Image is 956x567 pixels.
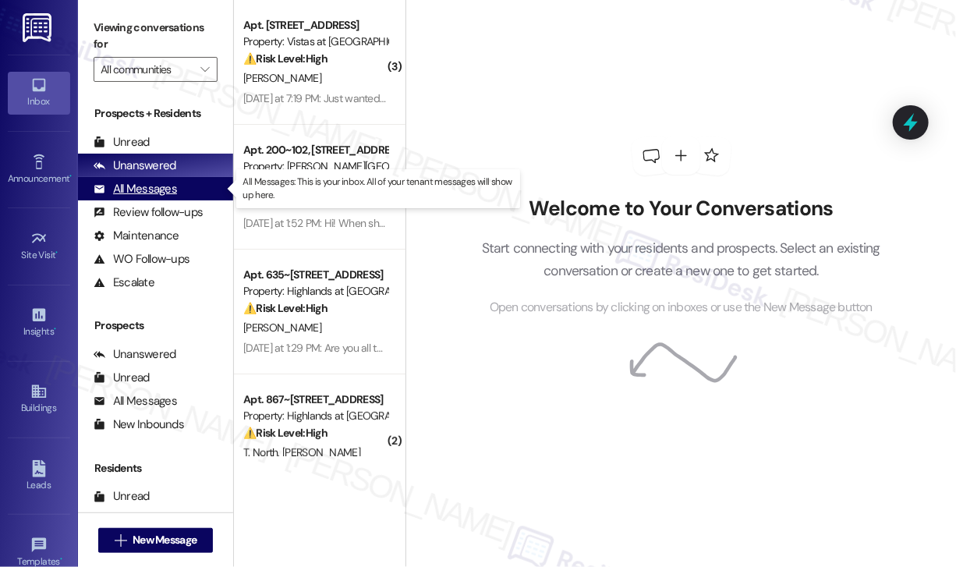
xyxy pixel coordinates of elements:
div: All Messages [94,393,177,409]
span: New Message [133,532,197,548]
span: Open conversations by clicking on inboxes or use the New Message button [490,298,873,317]
div: Property: Highlands at [GEOGRAPHIC_DATA] Apartments [243,408,388,424]
a: Insights • [8,302,70,344]
span: T. North [243,445,282,459]
div: [DATE] at 1:52 PM: Hi! When should we expect to have these spiders removed? Nervous the eggs will... [243,216,749,230]
button: New Message [98,528,214,553]
div: Property: [PERSON_NAME][GEOGRAPHIC_DATA] [243,158,388,175]
input: All communities [101,57,193,82]
div: Property: Vistas at [GEOGRAPHIC_DATA] [243,34,388,50]
span: [PERSON_NAME] [243,71,321,85]
div: Review follow-ups [94,204,203,221]
div: Apt. [STREET_ADDRESS] [243,17,388,34]
p: All Messages: This is your inbox. All of your tenant messages will show up here. [243,175,514,202]
div: Unanswered [94,346,176,363]
strong: ⚠️ Risk Level: High [243,426,328,440]
div: Unanswered [94,158,176,174]
i:  [200,63,209,76]
div: Unread [94,370,150,386]
p: Start connecting with your residents and prospects. Select an existing conversation or create a n... [459,237,905,282]
span: [PERSON_NAME] [243,321,321,335]
a: Buildings [8,378,70,420]
span: • [69,171,72,182]
a: Inbox [8,72,70,114]
strong: ⚠️ Risk Level: High [243,301,328,315]
div: Residents [78,460,233,477]
h2: Welcome to Your Conversations [459,197,905,221]
div: WO Follow-ups [94,251,189,268]
img: ResiDesk Logo [23,13,55,42]
div: Prospects [78,317,233,334]
div: Apt. 867~[STREET_ADDRESS] [243,392,388,408]
div: Unread [94,134,150,151]
label: Viewing conversations for [94,16,218,57]
span: [PERSON_NAME] [282,445,360,459]
div: Apt. 635~[STREET_ADDRESS] [243,267,388,283]
i:  [115,534,126,547]
a: Site Visit • [8,225,70,268]
div: Property: Highlands at [GEOGRAPHIC_DATA] Apartments [243,283,388,299]
span: • [56,247,58,258]
div: Unread [94,488,150,505]
span: • [60,554,62,565]
div: Prospects + Residents [78,105,233,122]
span: • [54,324,56,335]
div: Maintenance [94,228,179,244]
strong: ⚠️ Risk Level: High [243,51,328,66]
div: New Inbounds [94,416,184,433]
div: All Messages [94,181,177,197]
div: Apt. 200~102, [STREET_ADDRESS][PERSON_NAME] [243,142,388,158]
div: [DATE] at 1:29 PM: Are you all testing the fire alarms? Building 635 apt 301 it keeps going off [243,341,650,355]
div: Escalate [94,275,154,291]
a: Leads [8,455,70,498]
